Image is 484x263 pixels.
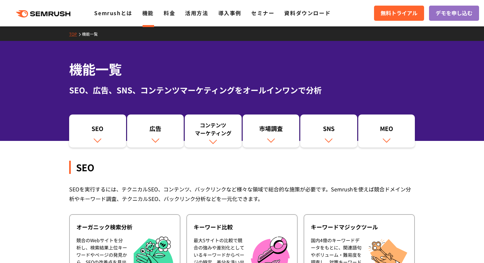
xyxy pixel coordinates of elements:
[188,121,238,137] div: コンテンツ マーケティング
[69,84,415,96] div: SEO、広告、SNS、コンテンツマーケティングをオールインワンで分析
[304,124,354,136] div: SNS
[243,115,300,148] a: 市場調査
[185,9,208,17] a: 活用方法
[69,31,82,37] a: TOP
[164,9,175,17] a: 料金
[69,59,415,79] h1: 機能一覧
[300,115,357,148] a: SNS
[311,223,408,231] div: キーワードマジックツール
[362,124,412,136] div: MEO
[82,31,103,37] a: 機能一覧
[69,115,126,148] a: SEO
[374,6,424,21] a: 無料トライアル
[246,124,296,136] div: 市場調査
[436,9,472,17] span: デモを申し込む
[429,6,479,21] a: デモを申し込む
[142,9,154,17] a: 機能
[284,9,331,17] a: 資料ダウンロード
[72,124,123,136] div: SEO
[218,9,241,17] a: 導入事例
[251,9,274,17] a: セミナー
[194,223,290,231] div: キーワード比較
[381,9,417,17] span: 無料トライアル
[94,9,132,17] a: Semrushとは
[76,223,173,231] div: オーガニック検索分析
[358,115,415,148] a: MEO
[185,115,242,148] a: コンテンツマーケティング
[69,184,415,204] div: SEOを実行するには、テクニカルSEO、コンテンツ、バックリンクなど様々な領域で総合的な施策が必要です。Semrushを使えば競合ドメイン分析やキーワード調査、テクニカルSEO、バックリンク分析...
[127,115,184,148] a: 広告
[130,124,181,136] div: 広告
[69,161,415,174] div: SEO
